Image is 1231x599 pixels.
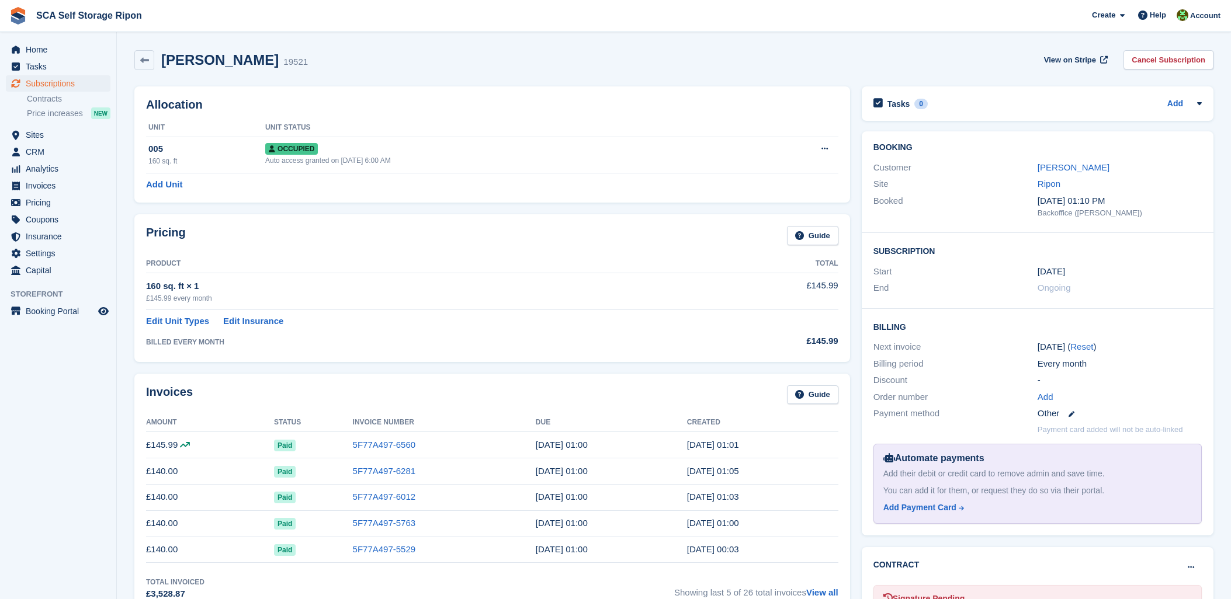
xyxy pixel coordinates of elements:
[274,518,296,530] span: Paid
[1150,9,1166,21] span: Help
[687,544,739,554] time: 2025-03-30 00:03:39 UTC
[27,93,110,105] a: Contracts
[1038,179,1060,189] a: Ripon
[536,518,588,528] time: 2025-05-01 00:00:00 UTC
[148,142,265,156] div: 005
[6,127,110,143] a: menu
[6,58,110,75] a: menu
[1038,283,1071,292] span: Ongoing
[26,41,96,58] span: Home
[26,262,96,278] span: Capital
[1190,10,1220,22] span: Account
[6,144,110,160] a: menu
[536,440,588,450] time: 2025-07-31 00:00:00 UTC
[873,194,1038,219] div: Booked
[873,143,1202,152] h2: Booking
[1038,391,1053,404] a: Add
[883,485,1192,497] div: You can add it for them, or request they do so via their portal.
[146,280,709,293] div: 160 sq. ft × 1
[353,492,416,502] a: 5F77A497-6012
[146,178,182,191] a: Add Unit
[26,245,96,262] span: Settings
[6,303,110,319] a: menu
[353,518,416,528] a: 5F77A497-5763
[146,510,274,537] td: £140.00
[146,98,838,112] h2: Allocation
[873,245,1202,256] h2: Subscription
[883,502,1187,514] a: Add Payment Card
[146,119,265,137] th: Unit
[873,340,1038,354] div: Next invoice
[26,58,96,75] span: Tasks
[6,228,110,245] a: menu
[6,177,110,194] a: menu
[873,265,1038,278] div: Start
[873,177,1038,191] div: Site
[873,407,1038,420] div: Payment method
[265,119,744,137] th: Unit Status
[146,226,186,245] h2: Pricing
[873,374,1038,387] div: Discount
[914,99,928,109] div: 0
[283,55,308,69] div: 19521
[883,502,956,514] div: Add Payment Card
[146,255,709,273] th: Product
[687,440,739,450] time: 2025-07-30 00:01:41 UTC
[6,75,110,92] a: menu
[148,156,265,166] div: 160 sq. ft
[353,440,416,450] a: 5F77A497-6560
[873,161,1038,175] div: Customer
[873,281,1038,295] div: End
[883,468,1192,480] div: Add their debit or credit card to remove admin and save time.
[146,337,709,347] div: BILLED EVERY MONTH
[26,211,96,228] span: Coupons
[26,303,96,319] span: Booking Portal
[146,458,274,485] td: £140.00
[96,304,110,318] a: Preview store
[1038,207,1202,219] div: Backoffice ([PERSON_NAME])
[274,492,296,503] span: Paid
[353,413,536,432] th: Invoice Number
[709,255,838,273] th: Total
[146,315,209,328] a: Edit Unit Types
[1092,9,1115,21] span: Create
[265,155,744,166] div: Auto access granted on [DATE] 6:00 AM
[146,577,204,587] div: Total Invoiced
[1044,54,1096,66] span: View on Stripe
[6,41,110,58] a: menu
[536,466,588,476] time: 2025-07-01 00:00:00 UTC
[787,226,838,245] a: Guide
[91,107,110,119] div: NEW
[873,357,1038,371] div: Billing period
[274,413,353,432] th: Status
[6,194,110,211] a: menu
[6,262,110,278] a: menu
[146,432,274,458] td: £145.99
[687,492,739,502] time: 2025-05-30 00:03:33 UTC
[536,492,588,502] time: 2025-05-31 00:00:00 UTC
[146,293,709,304] div: £145.99 every month
[26,127,96,143] span: Sites
[353,544,416,554] a: 5F77A497-5529
[26,75,96,92] span: Subscriptions
[1038,357,1202,371] div: Every month
[536,413,687,432] th: Due
[687,466,739,476] time: 2025-06-30 00:05:10 UTC
[274,440,296,451] span: Paid
[1038,162,1109,172] a: [PERSON_NAME]
[1167,97,1183,111] a: Add
[274,466,296,478] span: Paid
[709,273,838,309] td: £145.99
[27,107,110,120] a: Price increases NEW
[26,144,96,160] span: CRM
[1038,340,1202,354] div: [DATE] ( )
[873,559,920,571] h2: Contract
[6,211,110,228] a: menu
[32,6,147,25] a: SCA Self Storage Ripon
[1070,342,1093,351] a: Reset
[161,52,279,68] h2: [PERSON_NAME]
[1038,374,1202,387] div: -
[26,161,96,177] span: Analytics
[26,177,96,194] span: Invoices
[709,335,838,348] div: £145.99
